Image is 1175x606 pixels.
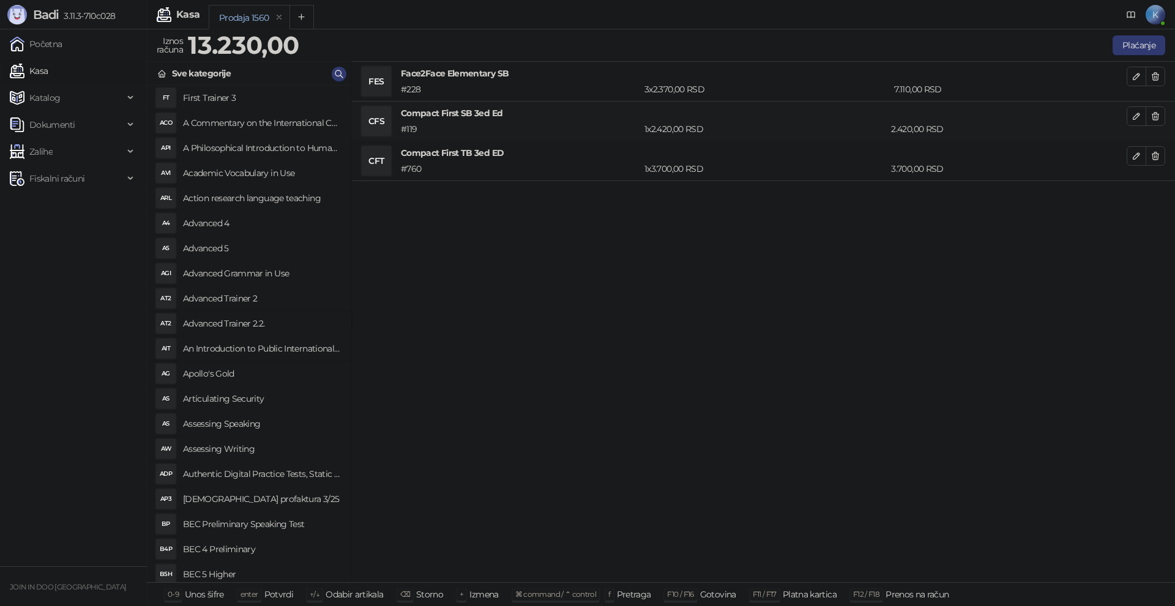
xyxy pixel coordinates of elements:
span: Katalog [29,86,61,110]
div: AT2 [156,314,176,333]
span: F11 / F17 [753,589,777,599]
h4: Face2Face Elementary SB [401,67,1127,80]
div: ADP [156,464,176,484]
span: F12 / F18 [853,589,879,599]
div: AS [156,389,176,408]
div: 3 x 2.370,00 RSD [642,83,892,96]
div: Odabir artikala [326,586,383,602]
div: A5 [156,238,176,258]
div: AVI [156,163,176,183]
img: Logo [7,5,27,24]
h4: Academic Vocabulary in Use [183,163,341,183]
div: 1 x 3.700,00 RSD [642,162,889,176]
span: Badi [33,7,59,22]
h4: A Philosophical Introduction to Human Rights [183,138,341,158]
button: Add tab [289,5,314,29]
h4: Advanced 4 [183,213,341,233]
span: Zalihe [29,139,53,164]
div: AGI [156,264,176,283]
span: 3.11.3-710c028 [59,10,115,21]
div: Izmena [469,586,498,602]
span: 0-9 [168,589,179,599]
h4: An Introduction to Public International Law [183,339,341,358]
h4: Compact First SB 3ed Ed [401,106,1127,120]
h4: BEC 5 Higher [183,564,341,584]
h4: Compact First TB 3ed ED [401,146,1127,160]
h4: Articulating Security [183,389,341,408]
div: AP3 [156,489,176,509]
a: Kasa [10,59,48,83]
span: + [460,589,463,599]
div: CFS [362,106,391,136]
div: ARL [156,188,176,208]
div: AS [156,414,176,434]
strong: 13.230,00 [188,30,299,60]
div: Kasa [176,10,200,20]
div: 1 x 2.420,00 RSD [642,122,889,136]
h4: Action research language teaching [183,188,341,208]
div: Prenos na račun [886,586,949,602]
div: # 119 [398,122,642,136]
div: B5H [156,564,176,584]
span: enter [241,589,258,599]
div: grid [147,86,351,582]
h4: Assessing Writing [183,439,341,459]
div: Potvrdi [264,586,294,602]
h4: [DEMOGRAPHIC_DATA] profaktura 3/25 [183,489,341,509]
h4: Advanced Trainer 2 [183,289,341,308]
h4: Authentic Digital Practice Tests, Static online 1ed [183,464,341,484]
div: Prodaja 1560 [219,11,269,24]
div: AT2 [156,289,176,308]
div: B4P [156,539,176,559]
h4: First Trainer 3 [183,88,341,108]
span: K [1146,5,1165,24]
div: # 228 [398,83,642,96]
h4: Apollo's Gold [183,364,341,383]
div: AG [156,364,176,383]
div: AW [156,439,176,459]
div: 3.700,00 RSD [889,162,1129,176]
h4: Advanced Grammar in Use [183,264,341,283]
div: Pretraga [617,586,651,602]
div: FES [362,67,391,96]
h4: Advanced 5 [183,238,341,258]
div: Storno [416,586,443,602]
span: ⌫ [400,589,410,599]
div: BP [156,514,176,534]
a: Dokumentacija [1121,5,1141,24]
span: Fiskalni računi [29,166,84,191]
div: 2.420,00 RSD [889,122,1129,136]
div: Unos šifre [185,586,224,602]
small: JOIN IN DOO [GEOGRAPHIC_DATA] [10,583,126,591]
button: Plaćanje [1113,35,1165,55]
h4: Assessing Speaking [183,414,341,434]
div: Gotovina [700,586,736,602]
div: 7.110,00 RSD [892,83,1129,96]
div: API [156,138,176,158]
h4: Advanced Trainer 2.2. [183,314,341,333]
h4: BEC Preliminary Speaking Test [183,514,341,534]
div: Platna kartica [783,586,837,602]
span: Dokumenti [29,113,75,137]
div: AIT [156,339,176,358]
div: Iznos računa [154,33,185,57]
span: ↑/↓ [310,589,319,599]
div: CFT [362,146,391,176]
h4: BEC 4 Preliminary [183,539,341,559]
a: Početna [10,32,62,56]
div: A4 [156,213,176,233]
span: f [608,589,610,599]
button: remove [271,12,287,23]
span: ⌘ command / ⌃ control [515,589,597,599]
span: F10 / F16 [667,589,693,599]
div: Sve kategorije [172,67,231,80]
div: ACO [156,113,176,133]
div: FT [156,88,176,108]
h4: A Commentary on the International Convent on Civil and Political Rights [183,113,341,133]
div: # 760 [398,162,642,176]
